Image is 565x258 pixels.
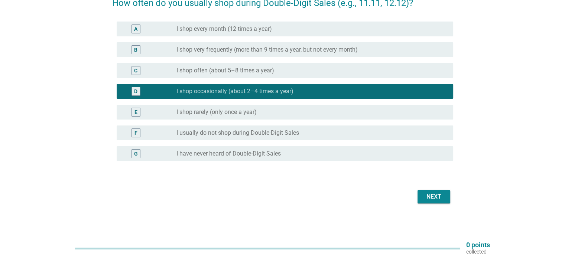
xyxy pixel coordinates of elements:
p: 0 points [466,242,490,248]
label: I shop every month (12 times a year) [176,25,272,33]
button: Next [418,190,450,203]
div: F [134,129,137,137]
label: I shop often (about 5–8 times a year) [176,67,274,74]
div: A [134,25,137,33]
div: Next [423,192,444,201]
label: I have never heard of Double-Digit Sales [176,150,281,157]
p: collected [466,248,490,255]
label: I shop rarely (only once a year) [176,108,257,116]
div: B [134,46,137,54]
label: I shop very frequently (more than 9 times a year, but not every month) [176,46,358,53]
label: I usually do not shop during Double-Digit Sales [176,129,299,137]
div: G [134,150,138,158]
label: I shop occasionally (about 2–4 times a year) [176,88,293,95]
div: C [134,67,137,75]
div: D [134,88,137,95]
div: E [134,108,137,116]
